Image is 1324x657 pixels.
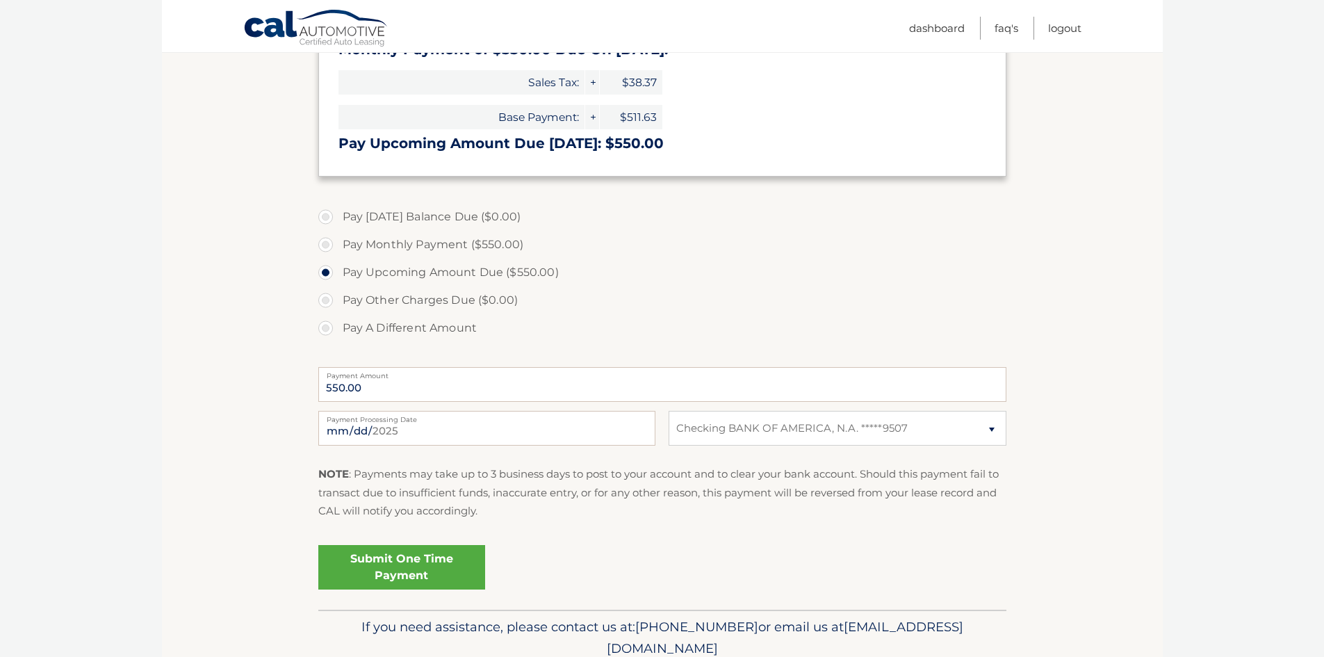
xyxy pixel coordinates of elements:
[318,411,655,422] label: Payment Processing Date
[318,367,1006,378] label: Payment Amount
[635,619,758,635] span: [PHONE_NUMBER]
[318,411,655,446] input: Payment Date
[318,467,349,480] strong: NOTE
[318,545,485,590] a: Submit One Time Payment
[318,465,1006,520] p: : Payments may take up to 3 business days to post to your account and to clear your bank account....
[318,203,1006,231] label: Pay [DATE] Balance Due ($0.00)
[600,70,662,95] span: $38.37
[318,286,1006,314] label: Pay Other Charges Due ($0.00)
[338,105,585,129] span: Base Payment:
[318,367,1006,402] input: Payment Amount
[318,314,1006,342] label: Pay A Different Amount
[585,70,599,95] span: +
[600,105,662,129] span: $511.63
[318,259,1006,286] label: Pay Upcoming Amount Due ($550.00)
[585,105,599,129] span: +
[995,17,1018,40] a: FAQ's
[1048,17,1081,40] a: Logout
[243,9,389,49] a: Cal Automotive
[338,135,986,152] h3: Pay Upcoming Amount Due [DATE]: $550.00
[318,231,1006,259] label: Pay Monthly Payment ($550.00)
[909,17,965,40] a: Dashboard
[338,70,585,95] span: Sales Tax:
